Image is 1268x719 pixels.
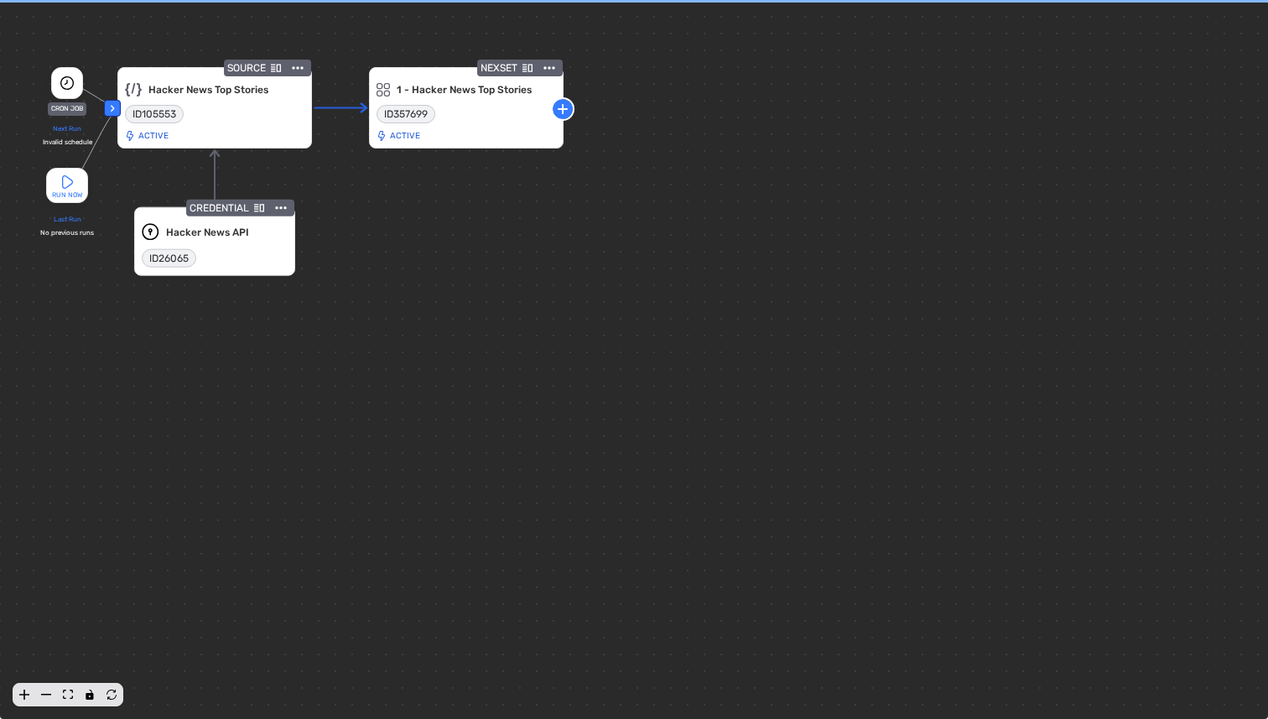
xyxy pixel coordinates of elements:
[43,122,92,136] div: Next Run
[13,684,35,706] button: zoom in
[369,67,564,148] div: NEXSETDetails1 - Hacker News Top StoriesCollapsible Group Item #1chip-with-copyData processed: 0 ...
[390,131,420,141] p: Active
[481,63,517,73] span: NEXSET
[377,105,435,123] div: chip-with-copy
[288,58,308,78] div: menu-actions-container
[149,253,189,264] span: ID 26065
[166,226,288,237] h6: Hacker News API
[52,189,82,202] span: RUN NOW
[148,84,304,96] h6: Hacker News Top Stories
[101,684,122,706] button: Refresh
[13,683,123,706] div: React Flow controls
[142,249,196,268] div: chip-with-copy
[138,131,169,141] p: Active
[79,684,101,706] button: toggle interactivity
[134,207,295,276] div: CREDENTIALDetailsHacker News APICollapsible Group Item #1chip-with-copy
[104,100,121,117] div: Hide nodes
[133,108,176,120] span: ID 105553
[397,84,556,96] h6: 1 - Hacker News Top Stories
[48,102,86,116] div: CRON JOB
[521,61,534,75] button: Details
[269,61,283,75] button: Details
[40,227,94,240] div: No previous runs
[17,67,312,155] div: Hide nodesCRON JOBNext RunInvalid scheduleRUN NOWLast RunNo previous runsSOURCEDetailsmenu-action...
[43,136,92,149] div: Invalid schedule
[40,213,94,227] div: Last Run
[57,684,79,706] button: fit view
[190,203,249,213] span: CREDENTIAL
[252,201,266,215] button: Details
[125,105,184,123] div: chip-with-copy
[384,108,428,120] span: ID 357699
[35,684,57,706] button: zoom out
[110,96,115,120] div: ‹
[227,63,266,73] span: SOURCE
